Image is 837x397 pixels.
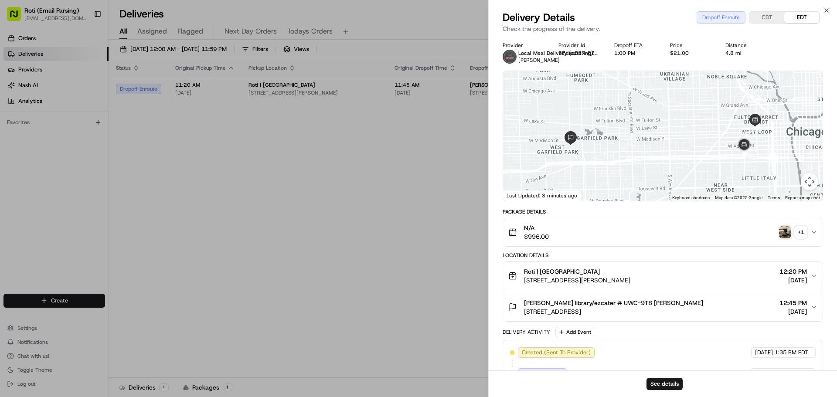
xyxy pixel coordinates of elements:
[741,132,750,142] div: 2
[524,224,549,232] span: N/A
[755,349,773,356] span: [DATE]
[148,86,159,96] button: Start new chat
[23,56,144,65] input: Clear
[9,83,24,99] img: 1736555255976-a54dd68f-1ca7-489b-9aae-adbdc363a1c4
[715,195,762,200] span: Map data ©2025 Google
[524,299,703,307] span: [PERSON_NAME] library/ezcater # UWC-9T8 [PERSON_NAME]
[749,12,784,23] button: CDT
[779,307,807,316] span: [DATE]
[30,92,110,99] div: We're available if you need us!
[503,218,823,246] button: N/A$996.00photo_proof_of_pickup image+1
[5,123,70,139] a: 📗Knowledge Base
[524,276,630,285] span: [STREET_ADDRESS][PERSON_NAME]
[17,126,67,135] span: Knowledge Base
[785,195,820,200] a: Report a map error
[524,307,703,316] span: [STREET_ADDRESS]
[795,226,807,238] div: + 1
[558,50,600,57] button: 87dae537-82a9-55c2-c3bc-930bf3dd861f
[503,190,581,201] div: Last Updated: 3 minutes ago
[558,42,600,49] div: Provider Id
[555,327,594,337] button: Add Event
[672,195,710,201] button: Keyboard shortcuts
[646,378,683,390] button: See details
[505,190,534,201] a: Open this area in Google Maps (opens a new window)
[87,148,105,154] span: Pylon
[801,173,818,190] button: Map camera controls
[739,149,749,159] div: 3
[779,267,807,276] span: 12:20 PM
[503,293,823,321] button: [PERSON_NAME] library/ezcater # UWC-9T8 [PERSON_NAME][STREET_ADDRESS]12:45 PM[DATE]
[503,262,823,290] button: Roti | [GEOGRAPHIC_DATA][STREET_ADDRESS][PERSON_NAME]12:20 PM[DATE]
[522,370,563,377] span: Assigned Driver
[503,208,823,215] div: Package Details
[614,42,656,49] div: Dropoff ETA
[524,232,549,241] span: $996.00
[779,226,807,238] button: photo_proof_of_pickup image+1
[779,299,807,307] span: 12:45 PM
[74,127,81,134] div: 💻
[505,190,534,201] img: Google
[524,267,600,276] span: Roti | [GEOGRAPHIC_DATA]
[70,123,143,139] a: 💻API Documentation
[9,35,159,49] p: Welcome 👋
[61,147,105,154] a: Powered byPylon
[768,195,780,200] a: Terms
[503,10,575,24] span: Delivery Details
[614,50,656,57] div: 1:00 PM
[9,9,26,26] img: Nash
[784,12,819,23] button: EDT
[750,122,760,132] div: 1
[518,57,560,64] span: [PERSON_NAME]
[503,252,823,259] div: Location Details
[503,329,550,336] div: Delivery Activity
[522,349,591,356] span: Created (Sent To Provider)
[775,349,808,356] span: 1:35 PM EDT
[755,370,773,377] span: [DATE]
[725,42,767,49] div: Distance
[670,42,712,49] div: Price
[9,127,16,134] div: 📗
[725,50,767,57] div: 4.8 mi
[82,126,140,135] span: API Documentation
[779,226,791,238] img: photo_proof_of_pickup image
[775,370,808,377] span: 1:35 PM EDT
[503,50,517,64] img: lmd_logo.png
[503,42,544,49] div: Provider
[518,50,593,57] span: Local Meal Delivery (catering)
[30,83,143,92] div: Start new chat
[779,276,807,285] span: [DATE]
[503,24,823,33] p: Check the progress of the delivery.
[670,50,712,57] div: $21.00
